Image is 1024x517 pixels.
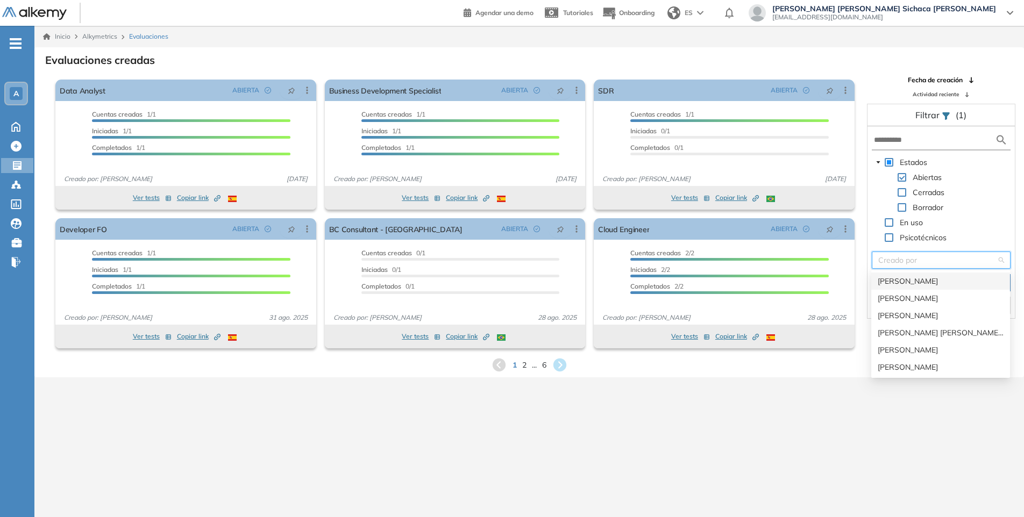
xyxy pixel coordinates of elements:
span: pushpin [557,225,564,233]
div: Daniel Vergara [871,290,1010,307]
span: Creado por: [PERSON_NAME] [598,313,695,322]
span: Borrador [913,203,943,212]
span: 1/1 [361,110,425,118]
button: pushpin [280,220,303,238]
span: Creado por: [PERSON_NAME] [60,313,157,322]
div: [PERSON_NAME] [878,275,1004,287]
a: SDR [598,80,614,101]
span: Copiar link [177,332,221,341]
a: Inicio [43,32,70,41]
span: Fecha de creación [908,75,963,85]
span: check-circle [803,87,809,94]
span: Iniciadas [361,127,388,135]
span: ES [685,8,693,18]
a: Agendar una demo [464,5,534,18]
span: [DATE] [282,174,312,184]
button: Ver tests [671,330,710,343]
span: pushpin [557,86,564,95]
span: [PERSON_NAME] [PERSON_NAME] Sichaca [PERSON_NAME] [772,4,996,13]
div: [PERSON_NAME] [PERSON_NAME] Sichaca [PERSON_NAME] [878,327,1004,339]
span: ABIERTA [771,224,798,234]
button: Copiar link [446,330,489,343]
img: search icon [995,133,1008,147]
button: Ver tests [402,191,440,204]
span: Agendar una demo [475,9,534,17]
div: Laura Corredor [871,272,1010,290]
span: Borrador [911,201,945,214]
span: check-circle [534,226,540,232]
button: Onboarding [602,2,655,25]
span: Alkymetrics [82,32,117,40]
span: 0/1 [630,143,684,152]
img: ESP [228,334,237,341]
span: Tutoriales [563,9,593,17]
span: 2 [522,360,527,371]
span: caret-down [876,160,881,165]
span: Cuentas creadas [92,249,143,257]
button: Ver tests [402,330,440,343]
span: Completados [630,282,670,290]
span: Completados [630,143,670,152]
button: pushpin [818,220,842,238]
span: ABIERTA [771,85,798,95]
span: Cuentas creadas [630,110,681,118]
a: Business Development Specialist [329,80,442,101]
span: Iniciadas [92,265,118,274]
span: Copiar link [446,332,489,341]
span: Completados [92,282,132,290]
a: BC Consultant - [GEOGRAPHIC_DATA] [329,218,463,240]
span: ABIERTA [501,224,528,234]
span: 0/1 [361,265,401,274]
button: Ver tests [133,330,172,343]
img: BRA [497,334,506,341]
span: 28 ago. 2025 [803,313,850,322]
div: [PERSON_NAME] [878,361,1004,373]
button: pushpin [549,220,572,238]
span: 1/1 [92,143,145,152]
button: Copiar link [715,191,759,204]
span: check-circle [803,226,809,232]
span: Copiar link [715,332,759,341]
img: world [667,6,680,19]
span: Completados [92,143,132,152]
span: Completados [361,282,401,290]
div: [PERSON_NAME] [878,292,1004,304]
span: En uso [900,218,923,227]
span: Psicotécnicos [898,231,949,244]
span: ABIERTA [501,85,528,95]
button: pushpin [818,82,842,99]
span: 2/2 [630,249,694,257]
a: Cloud Engineer [598,218,649,240]
span: 1/1 [92,265,132,274]
span: Creado por: [PERSON_NAME] [329,313,426,322]
span: 6 [542,360,546,371]
img: ESP [497,196,506,202]
div: [PERSON_NAME] [878,310,1004,321]
span: 1/1 [92,110,156,118]
button: Ver tests [671,191,710,204]
img: BRA [766,196,775,202]
span: Cuentas creadas [361,110,412,118]
span: Evaluaciones [129,32,168,41]
span: 31 ago. 2025 [265,313,312,322]
i: - [10,42,22,45]
span: Cuentas creadas [630,249,681,257]
span: ABIERTA [232,224,259,234]
span: Cerradas [913,188,944,197]
span: pushpin [288,86,295,95]
span: 0/1 [630,127,670,135]
a: Developer FO [60,218,107,240]
span: Cuentas creadas [361,249,412,257]
span: check-circle [265,226,271,232]
span: 28 ago. 2025 [534,313,581,322]
span: Iniciadas [630,127,657,135]
span: Copiar link [446,193,489,203]
span: Cerradas [911,186,947,199]
button: Copiar link [446,191,489,204]
span: Psicotécnicos [900,233,947,242]
span: 0/1 [361,249,425,257]
span: check-circle [265,87,271,94]
span: [EMAIL_ADDRESS][DOMAIN_NAME] [772,13,996,21]
span: Abiertas [911,171,944,184]
span: 1/1 [361,127,401,135]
